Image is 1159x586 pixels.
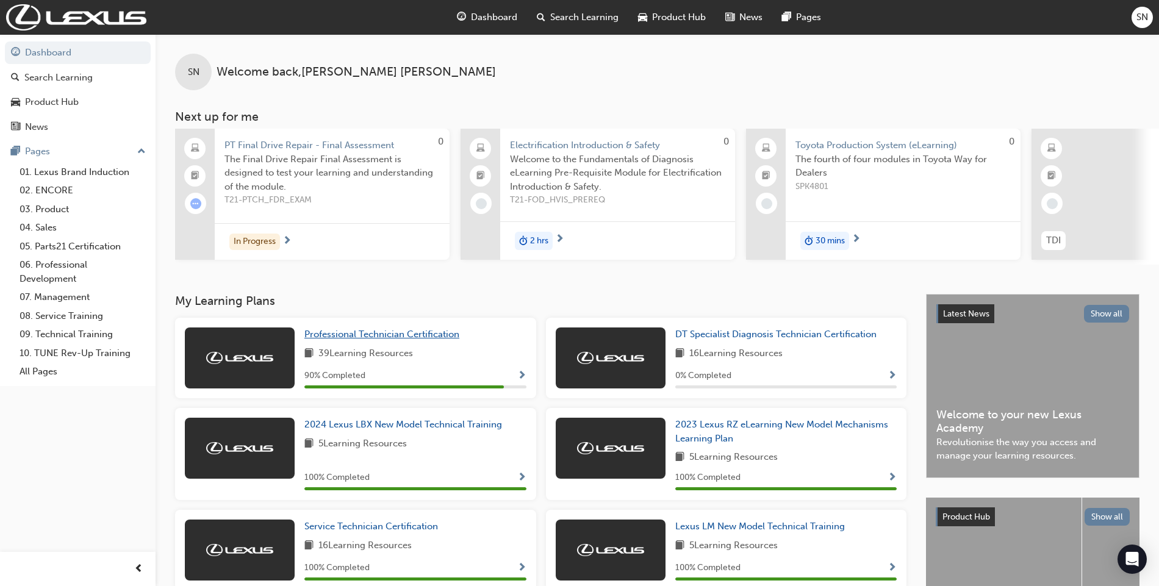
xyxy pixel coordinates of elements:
span: T21-PTCH_FDR_EXAM [224,193,440,207]
a: guage-iconDashboard [447,5,527,30]
span: book-icon [304,538,314,554]
a: 02. ENCORE [15,181,151,200]
a: 0Toyota Production System (eLearning)The fourth of four modules in Toyota Way for DealersSPK4801d... [746,129,1021,260]
span: Show Progress [888,563,897,574]
span: learningRecordVerb_NONE-icon [476,198,487,209]
a: DT Specialist Diagnosis Technician Certification [675,327,881,341]
span: PT Final Drive Repair - Final Assessment [224,138,440,152]
span: Product Hub [652,10,706,24]
button: Show Progress [517,470,526,485]
img: Trak [206,544,273,556]
span: book-icon [304,437,314,452]
a: pages-iconPages [772,5,831,30]
a: Latest NewsShow all [936,304,1129,324]
img: Trak [577,442,644,454]
span: learningResourceType_ELEARNING-icon [1047,141,1056,157]
span: 100 % Completed [675,471,741,485]
span: learningRecordVerb_NONE-icon [1047,198,1058,209]
span: T21-FOD_HVIS_PREREQ [510,193,725,207]
span: 30 mins [816,234,845,248]
span: 0 [723,136,729,147]
a: 10. TUNE Rev-Up Training [15,344,151,363]
a: All Pages [15,362,151,381]
span: 0 [1009,136,1014,147]
div: Search Learning [24,71,93,85]
span: duration-icon [805,233,813,249]
img: Trak [577,352,644,364]
a: 07. Management [15,288,151,307]
span: 0 [438,136,443,147]
span: Pages [796,10,821,24]
span: Show Progress [517,371,526,382]
span: news-icon [11,122,20,133]
span: SN [1136,10,1148,24]
span: 100 % Completed [304,561,370,575]
span: laptop-icon [191,141,199,157]
button: Show Progress [517,368,526,384]
span: next-icon [282,236,292,247]
span: 2023 Lexus RZ eLearning New Model Mechanisms Learning Plan [675,419,888,444]
a: 0PT Final Drive Repair - Final AssessmentThe Final Drive Repair Final Assessment is designed to t... [175,129,450,260]
button: Show Progress [517,560,526,576]
span: Latest News [943,309,989,319]
span: guage-icon [11,48,20,59]
a: 03. Product [15,200,151,219]
span: pages-icon [11,146,20,157]
span: next-icon [555,234,564,245]
h3: Next up for me [156,110,1159,124]
span: guage-icon [457,10,466,25]
span: booktick-icon [476,168,485,184]
a: Service Technician Certification [304,520,443,534]
span: pages-icon [782,10,791,25]
span: 2024 Lexus LBX New Model Technical Training [304,419,502,430]
span: Revolutionise the way you access and manage your learning resources. [936,435,1129,463]
span: The fourth of four modules in Toyota Way for Dealers [795,152,1011,180]
span: SN [188,65,199,79]
a: 2023 Lexus RZ eLearning New Model Mechanisms Learning Plan [675,418,897,445]
a: Lexus LM New Model Technical Training [675,520,850,534]
span: book-icon [675,538,684,554]
a: Product HubShow all [936,507,1130,527]
a: News [5,116,151,138]
span: prev-icon [134,562,143,577]
span: 16 Learning Resources [318,538,412,554]
span: book-icon [304,346,314,362]
span: Show Progress [517,473,526,484]
span: laptop-icon [476,141,485,157]
span: learningRecordVerb_NONE-icon [761,198,772,209]
span: Lexus LM New Model Technical Training [675,521,845,532]
span: car-icon [638,10,647,25]
span: search-icon [537,10,545,25]
span: booktick-icon [762,168,770,184]
span: up-icon [137,144,146,160]
a: search-iconSearch Learning [527,5,628,30]
span: 2 hrs [530,234,548,248]
span: learningRecordVerb_ATTEMPT-icon [190,198,201,209]
a: 06. Professional Development [15,255,151,288]
a: Latest NewsShow allWelcome to your new Lexus AcademyRevolutionise the way you access and manage y... [926,294,1139,478]
span: SPK4801 [795,180,1011,194]
button: Show Progress [888,560,897,576]
span: Product Hub [942,512,990,522]
span: news-icon [725,10,734,25]
button: DashboardSearch LearningProduct HubNews [5,39,151,140]
button: Show all [1085,508,1130,526]
span: Show Progress [888,371,897,382]
span: TDI [1046,234,1061,248]
a: news-iconNews [716,5,772,30]
span: Welcome to the Fundamentals of Diagnosis eLearning Pre-Requisite Module for Electrification Intro... [510,152,725,194]
a: 05. Parts21 Certification [15,237,151,256]
img: Trak [6,4,146,30]
button: Show all [1084,305,1130,323]
a: Search Learning [5,66,151,89]
img: Trak [206,352,273,364]
a: 2024 Lexus LBX New Model Technical Training [304,418,507,432]
span: book-icon [675,346,684,362]
a: 04. Sales [15,218,151,237]
div: Pages [25,145,50,159]
div: News [25,120,48,134]
span: Service Technician Certification [304,521,438,532]
a: Product Hub [5,91,151,113]
span: 100 % Completed [304,471,370,485]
